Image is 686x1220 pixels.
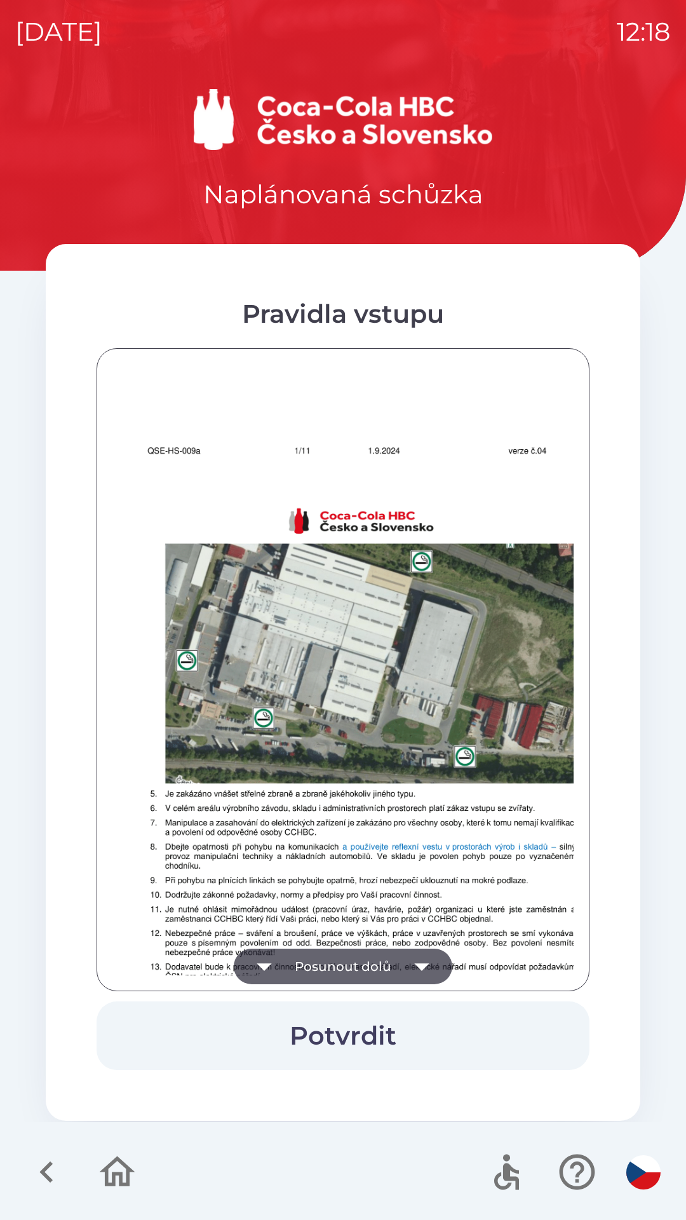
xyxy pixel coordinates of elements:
[97,1001,589,1070] button: Potvrdit
[203,175,483,213] p: Naplánovaná schůzka
[97,295,589,333] div: Pravidla vstupu
[234,949,452,984] button: Posunout dolů
[46,89,640,150] img: Logo
[617,13,671,51] p: 12:18
[112,485,605,1183] img: VGglmRcuQ4JDeG8FRTn2z89J9hbt9UD20+fv+0zBkYP+EYEcIxD+ESX5shAQAkJACAgBISAEhIAQyCEERCDkkIGW2xQCQkAIC...
[626,1155,661,1189] img: cs flag
[15,13,102,51] p: [DATE]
